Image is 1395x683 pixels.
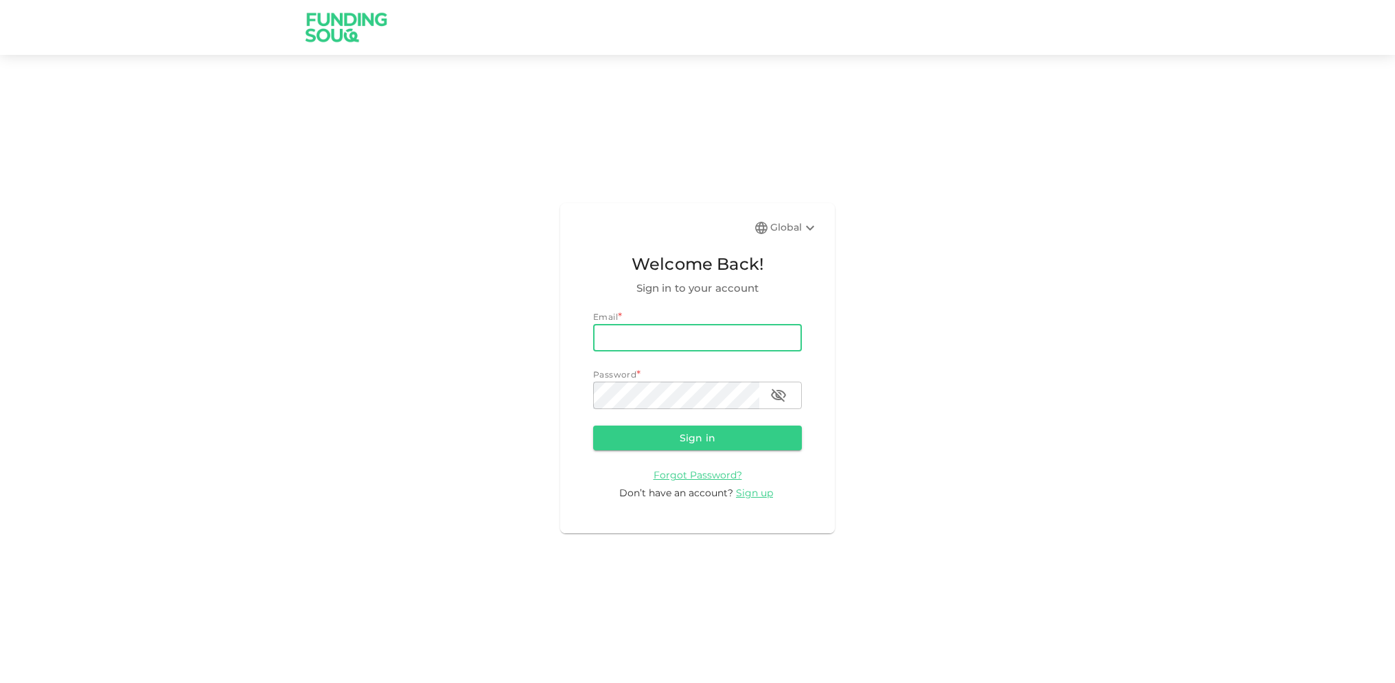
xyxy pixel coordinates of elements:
[593,324,802,351] input: email
[619,487,733,499] span: Don’t have an account?
[654,469,742,481] span: Forgot Password?
[593,382,759,409] input: password
[593,369,636,380] span: Password
[593,251,802,277] span: Welcome Back!
[593,426,802,450] button: Sign in
[770,220,818,236] div: Global
[654,468,742,481] a: Forgot Password?
[593,280,802,297] span: Sign in to your account
[593,312,618,322] span: Email
[736,487,773,499] span: Sign up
